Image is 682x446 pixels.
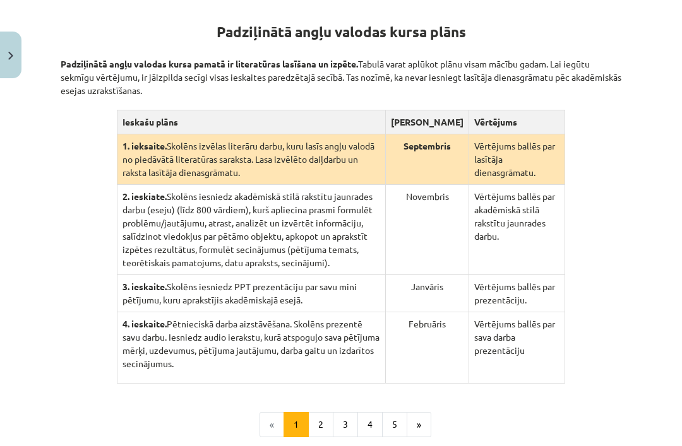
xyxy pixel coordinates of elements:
[123,318,167,329] strong: 4. ieskaite.
[123,140,167,151] strong: 1. ieksaite.
[386,275,469,312] td: Janvāris
[469,185,565,275] td: Vērtējums ballēs par akadēmiskā stilā rakstītu jaunrades darbu.
[117,110,386,134] th: Ieskašu plāns
[117,134,386,185] td: Skolēns izvēlas literāru darbu, kuru lasīs angļu valodā no piedāvātā literatūras saraksta. Lasa i...
[8,52,13,60] img: icon-close-lesson-0947bae3869378f0d4975bcd49f059093ad1ed9edebbc8119c70593378902aed.svg
[123,317,381,370] p: Pētnieciskā darba aizstāvēšana. Skolēns prezentē savu darbu. Iesniedz audio ierakstu, kurā atspog...
[407,412,431,437] button: »
[469,312,565,384] td: Vērtējums ballēs par sava darba prezentāciju
[404,140,451,151] strong: Septembris
[117,275,386,312] td: Skolēns iesniedz PPT prezentāciju par savu mini pētījumu, kuru aprakstījis akadēmiskajā esejā.
[61,412,621,437] nav: Page navigation example
[469,134,565,185] td: Vērtējums ballēs par lasītāja dienasgrāmatu.
[386,185,469,275] td: Novembris
[469,275,565,312] td: Vērtējums ballēs par prezentāciju.
[357,412,383,437] button: 4
[391,317,464,331] p: Februāris
[469,110,565,134] th: Vērtējums
[333,412,358,437] button: 3
[123,281,167,292] strong: 3. ieskaite.
[61,58,358,69] strong: Padziļinātā angļu valodas kursa pamatā ir literatūras lasīšana un izpēte.
[308,412,333,437] button: 2
[61,44,621,97] p: Tabulā varat aplūkot plānu visam mācību gadam. Lai iegūtu sekmīgu vērtējumu, ir jāizpilda secīgi ...
[123,191,167,202] strong: 2. ieskiate.
[386,110,469,134] th: [PERSON_NAME]
[117,185,386,275] td: Skolēns iesniedz akadēmiskā stilā rakstītu jaunrades darbu (eseju) (līdz 800 vārdiem), kurš aplie...
[217,23,466,41] strong: Padziļinātā angļu valodas kursa plāns
[382,412,407,437] button: 5
[284,412,309,437] button: 1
